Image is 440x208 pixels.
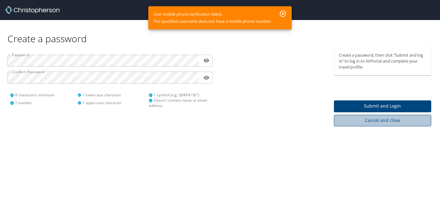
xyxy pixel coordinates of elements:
p: Create a password, then click “Submit and log in” to log in to AirPortal and complete your travel... [339,52,427,70]
button: Cancel and close [334,115,432,126]
button: toggle password visibility [202,56,211,65]
div: Doesn't contain name or email address [149,98,209,108]
div: 1 uppercase character [78,100,145,105]
img: Christopherson_logo_rev.png [5,6,59,14]
button: Submit and Login [334,100,432,113]
div: 1 lowercase character [78,92,145,98]
span: Cancel and close [339,117,427,124]
div: Create a password [8,20,432,45]
button: toggle password visibility [202,73,211,83]
span: Submit and Login [339,102,427,110]
div: 1 number [10,100,78,105]
div: 8 characters minimum [10,92,78,98]
div: User mobile phone verification failed. The specified username does not have a mobile phone number. [153,8,272,28]
div: 1 symbol (e.g. !@#$%^&*) [149,92,209,98]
